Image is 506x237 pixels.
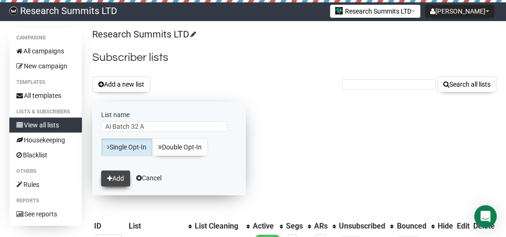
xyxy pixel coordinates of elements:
img: bccbfd5974049ef095ce3c15df0eef5a [9,7,18,15]
img: 2.jpg [335,7,343,15]
th: Hide: No sort applied, sorting is disabled [436,220,455,233]
input: The name of your new list [101,121,227,132]
a: Double Opt-In [152,138,208,156]
div: Hide [438,222,453,231]
th: Bounced: No sort applied, activate to apply an ascending sort [395,220,435,233]
a: Single Opt-In [101,138,153,156]
li: Campaigns [9,32,82,44]
div: Edit [457,222,469,231]
li: Reports [9,195,82,207]
li: Templates [9,77,82,88]
a: Blacklist [9,148,82,163]
th: Active: No sort applied, activate to apply an ascending sort [251,220,284,233]
div: ARs [314,222,328,231]
th: Unsubscribed: No sort applied, activate to apply an ascending sort [337,220,395,233]
a: Cancel [136,174,161,182]
li: Lists & subscribers [9,106,82,118]
li: Others [9,166,82,177]
a: View all lists [9,118,82,133]
a: All campaigns [9,44,82,59]
th: ID: No sort applied, sorting is disabled [92,220,127,233]
div: List [129,222,183,231]
a: Research Summits LTD [92,29,195,40]
div: Active [253,222,275,231]
th: Edit: No sort applied, sorting is disabled [455,220,471,233]
th: List: No sort applied, activate to apply an ascending sort [127,220,192,233]
button: Add a new list [92,76,150,92]
div: ID [94,222,125,231]
div: Bounced [396,222,426,231]
a: Housekeeping [9,133,82,148]
div: Delete [473,222,495,231]
th: Delete: No sort applied, sorting is disabled [471,220,497,233]
a: All templates [9,88,82,103]
div: List Cleaning [195,222,242,231]
th: List Cleaning: No sort applied, activate to apply an ascending sort [193,220,251,233]
div: Open Intercom Messenger [474,205,497,228]
button: Add [101,170,130,186]
a: New campaign [9,59,82,74]
th: Segs: No sort applied, activate to apply an ascending sort [284,220,312,233]
div: Segs [286,222,303,231]
h2: Subscriber lists [92,49,497,66]
button: [PERSON_NAME] [425,5,494,18]
th: ARs: No sort applied, activate to apply an ascending sort [312,220,337,233]
a: See reports [9,207,82,222]
button: Search all lists [437,76,497,92]
div: Unsubscribed [339,222,385,231]
a: Rules [9,177,82,192]
button: Research Summits LTD [330,5,420,18]
label: List name [101,111,237,119]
